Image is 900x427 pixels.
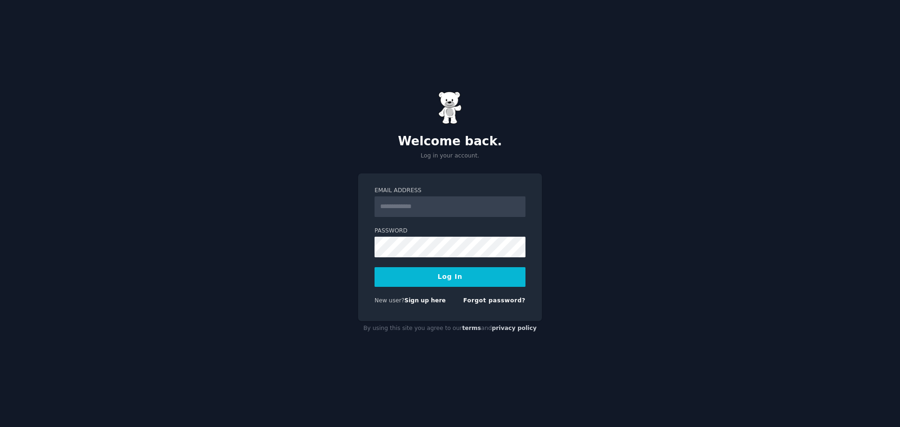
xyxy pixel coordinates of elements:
div: By using this site you agree to our and [358,321,542,336]
h2: Welcome back. [358,134,542,149]
a: terms [462,325,481,331]
span: New user? [375,297,405,304]
button: Log In [375,267,525,287]
a: Forgot password? [463,297,525,304]
label: Email Address [375,187,525,195]
a: privacy policy [492,325,537,331]
p: Log in your account. [358,152,542,160]
img: Gummy Bear [438,91,462,124]
a: Sign up here [405,297,446,304]
label: Password [375,227,525,235]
